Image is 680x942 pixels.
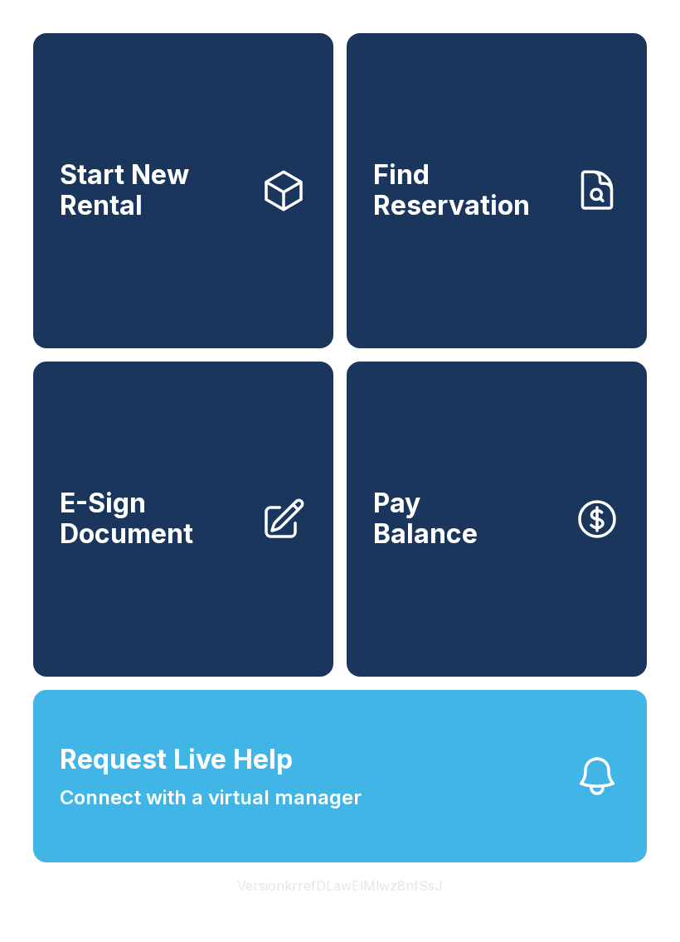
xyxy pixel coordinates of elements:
span: Pay Balance [373,488,478,549]
button: Request Live HelpConnect with a virtual manager [33,690,647,862]
button: VersionkrrefDLawElMlwz8nfSsJ [224,862,456,909]
button: PayBalance [347,362,647,677]
a: Find Reservation [347,33,647,348]
a: E-Sign Document [33,362,333,677]
a: Start New Rental [33,33,333,348]
span: Request Live Help [60,740,293,779]
span: Start New Rental [60,160,247,221]
span: E-Sign Document [60,488,247,549]
span: Find Reservation [373,160,561,221]
span: Connect with a virtual manager [60,783,362,813]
